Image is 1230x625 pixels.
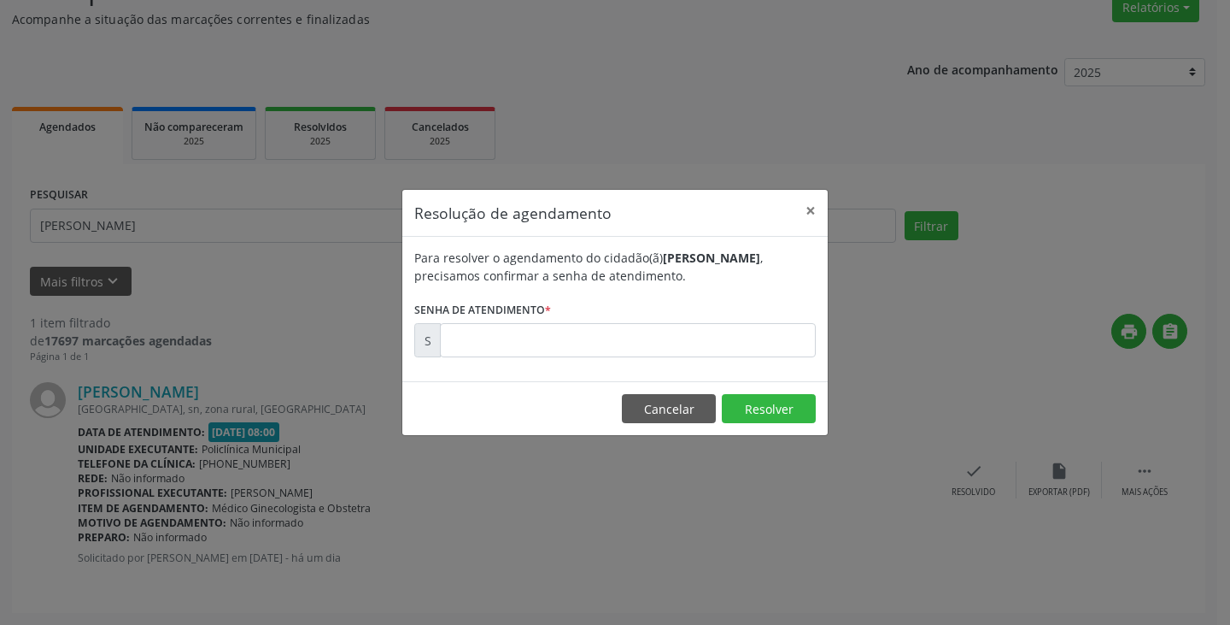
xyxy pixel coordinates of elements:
h5: Resolução de agendamento [414,202,612,224]
div: S [414,323,441,357]
button: Cancelar [622,394,716,423]
label: Senha de atendimento [414,297,551,323]
button: Close [794,190,828,232]
div: Para resolver o agendamento do cidadão(ã) , precisamos confirmar a senha de atendimento. [414,249,816,285]
button: Resolver [722,394,816,423]
b: [PERSON_NAME] [663,250,760,266]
